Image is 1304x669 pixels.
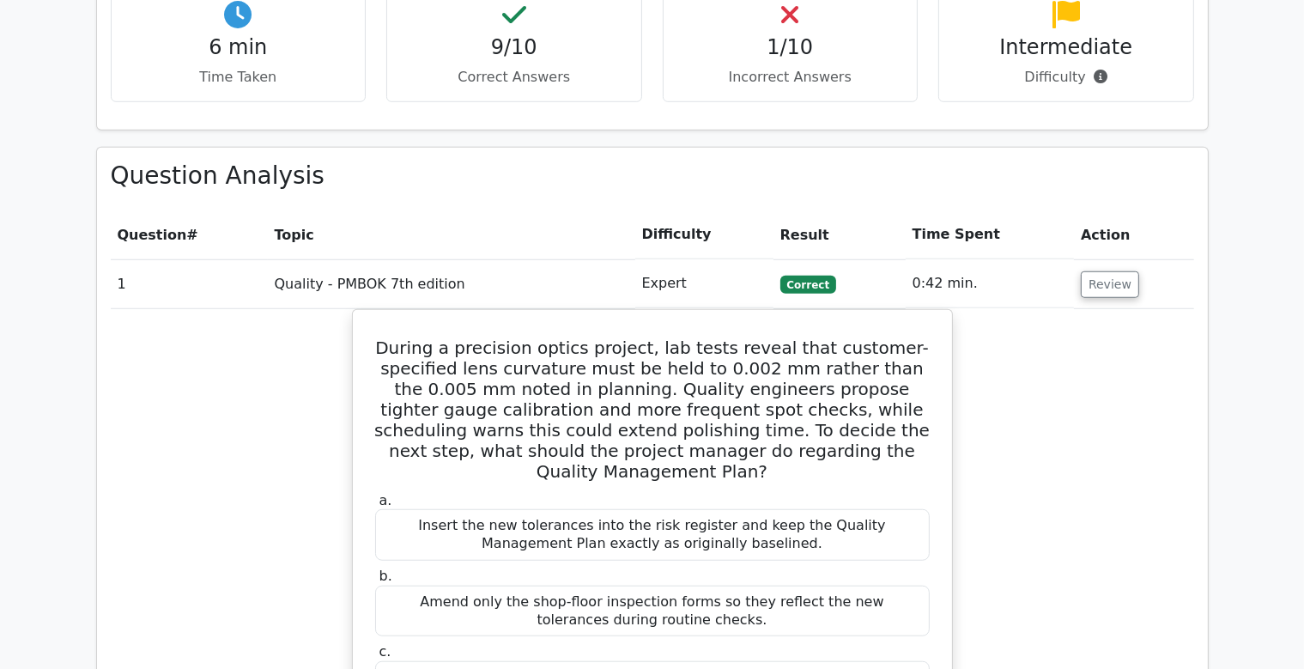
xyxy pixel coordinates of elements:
th: # [111,210,268,259]
td: 1 [111,259,268,308]
h3: Question Analysis [111,161,1194,191]
td: 0:42 min. [906,259,1074,308]
button: Review [1081,271,1139,298]
h5: During a precision optics project, lab tests reveal that customer-specified lens curvature must b... [373,338,931,482]
p: Time Taken [125,67,352,88]
td: Quality - PMBOK 7th edition [268,259,635,308]
div: Amend only the shop-floor inspection forms so they reflect the new tolerances during routine checks. [375,586,930,637]
h4: 9/10 [401,35,628,60]
span: b. [379,568,392,584]
th: Difficulty [635,210,773,259]
h4: 1/10 [677,35,904,60]
th: Result [773,210,906,259]
h4: 6 min [125,35,352,60]
p: Incorrect Answers [677,67,904,88]
div: Insert the new tolerances into the risk register and keep the Quality Management Plan exactly as ... [375,509,930,561]
p: Difficulty [953,67,1180,88]
p: Correct Answers [401,67,628,88]
span: Correct [780,276,836,293]
th: Time Spent [906,210,1074,259]
h4: Intermediate [953,35,1180,60]
span: c. [379,643,391,660]
td: Expert [635,259,773,308]
th: Topic [268,210,635,259]
span: Question [118,227,187,243]
span: a. [379,492,392,508]
th: Action [1074,210,1193,259]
